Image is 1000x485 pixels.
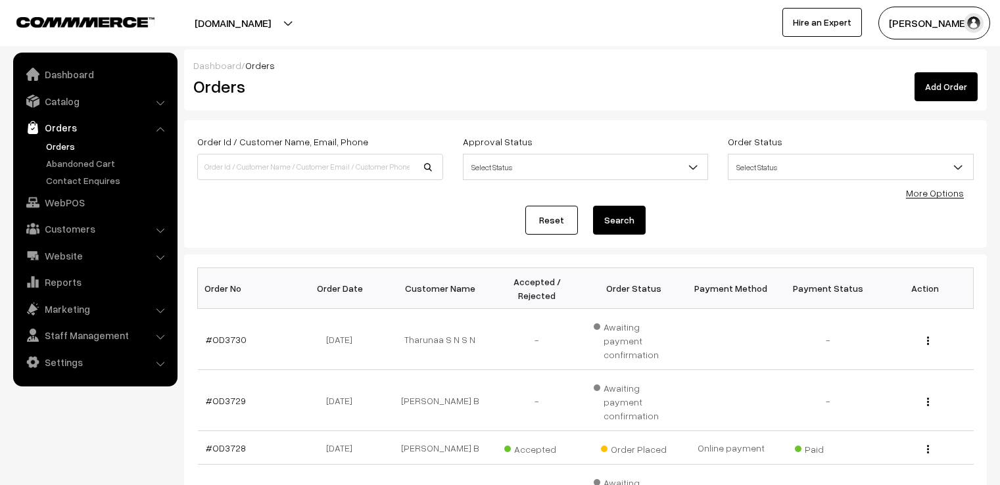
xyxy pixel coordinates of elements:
[795,439,861,456] span: Paid
[488,370,586,431] td: -
[504,439,570,456] span: Accepted
[206,442,246,453] a: #OD3728
[16,270,173,294] a: Reports
[780,309,877,370] td: -
[16,323,173,347] a: Staff Management
[594,378,675,423] span: Awaiting payment confirmation
[16,297,173,321] a: Marketing
[601,439,667,456] span: Order Placed
[193,58,978,72] div: /
[927,398,929,406] img: Menu
[488,309,586,370] td: -
[16,116,173,139] a: Orders
[197,154,443,180] input: Order Id / Customer Name / Customer Email / Customer Phone
[206,395,246,406] a: #OD3729
[16,244,173,267] a: Website
[876,268,974,309] th: Action
[927,445,929,453] img: Menu
[392,309,489,370] td: Tharunaa S N S N
[16,62,173,86] a: Dashboard
[915,72,978,101] a: Add Order
[16,350,173,374] a: Settings
[392,370,489,431] td: [PERSON_NAME] B
[906,187,964,198] a: More Options
[193,76,442,97] h2: Orders
[525,206,578,235] a: Reset
[16,89,173,113] a: Catalog
[392,268,489,309] th: Customer Name
[16,17,155,27] img: COMMMERCE
[392,431,489,465] td: [PERSON_NAME] B
[197,135,368,149] label: Order Id / Customer Name, Email, Phone
[964,13,984,33] img: user
[878,7,990,39] button: [PERSON_NAME]
[43,173,173,187] a: Contact Enquires
[782,8,862,37] a: Hire an Expert
[728,154,974,180] span: Select Status
[463,154,709,180] span: Select Status
[193,60,241,71] a: Dashboard
[728,135,782,149] label: Order Status
[593,206,646,235] button: Search
[206,334,247,345] a: #OD3730
[43,139,173,153] a: Orders
[295,431,392,465] td: [DATE]
[927,336,929,345] img: Menu
[295,370,392,431] td: [DATE]
[245,60,275,71] span: Orders
[586,268,683,309] th: Order Status
[149,7,317,39] button: [DOMAIN_NAME]
[780,268,877,309] th: Payment Status
[728,156,973,179] span: Select Status
[198,268,295,309] th: Order No
[16,191,173,214] a: WebPOS
[594,317,675,361] span: Awaiting payment confirmation
[488,268,586,309] th: Accepted / Rejected
[16,13,131,29] a: COMMMERCE
[16,217,173,241] a: Customers
[464,156,708,179] span: Select Status
[295,309,392,370] td: [DATE]
[295,268,392,309] th: Order Date
[682,268,780,309] th: Payment Method
[43,156,173,170] a: Abandoned Cart
[682,431,780,465] td: Online payment
[463,135,533,149] label: Approval Status
[780,370,877,431] td: -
